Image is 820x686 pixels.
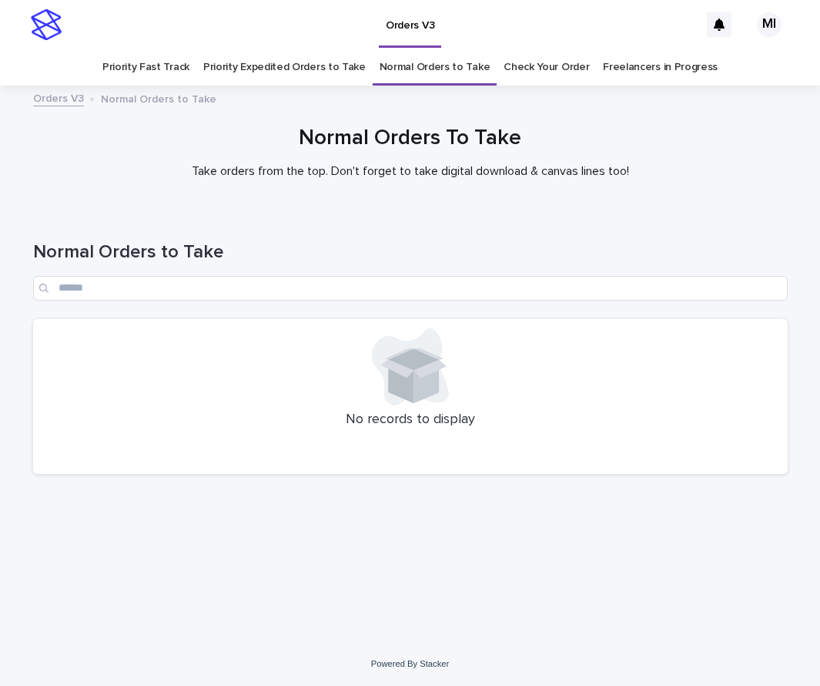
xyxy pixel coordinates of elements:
[102,49,189,86] a: Priority Fast Track
[33,241,788,264] h1: Normal Orders to Take
[33,276,788,301] input: Search
[603,49,718,86] a: Freelancers in Progress
[371,659,449,668] a: Powered By Stacker
[380,49,490,86] a: Normal Orders to Take
[42,412,778,429] p: No records to display
[757,12,782,37] div: MI
[33,126,788,152] h1: Normal Orders To Take
[101,89,216,106] p: Normal Orders to Take
[504,49,589,86] a: Check Your Order
[203,49,366,86] a: Priority Expedited Orders to Take
[31,9,62,40] img: stacker-logo-s-only.png
[33,89,84,106] a: Orders V3
[102,164,718,179] p: Take orders from the top. Don't forget to take digital download & canvas lines too!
